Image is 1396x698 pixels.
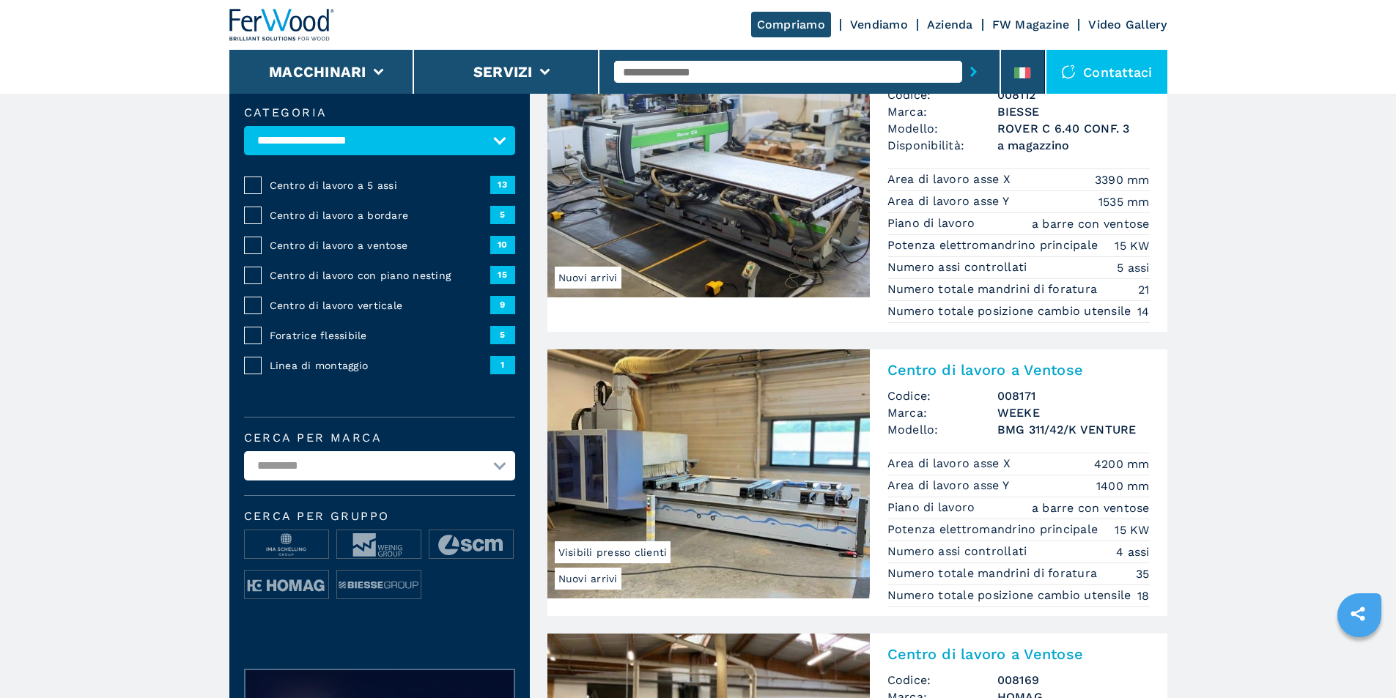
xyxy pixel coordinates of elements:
[887,303,1135,319] p: Numero totale posizione cambio utensile
[270,358,490,373] span: Linea di montaggio
[1088,18,1167,31] a: Video Gallery
[490,266,515,283] span: 15
[887,500,979,516] p: Piano di lavoro
[751,12,831,37] a: Compriamo
[429,530,513,560] img: image
[997,137,1150,154] span: a magazzino
[244,107,515,119] label: Categoria
[547,349,1167,616] a: Centro di lavoro a Ventose WEEKE BMG 311/42/K VENTURENuovi arriviVisibili presso clientiCentro di...
[887,387,997,404] span: Codice:
[850,18,908,31] a: Vendiamo
[887,193,1013,209] p: Area di lavoro asse Y
[887,237,1102,253] p: Potenza elettromandrino principale
[1137,587,1150,604] em: 18
[229,9,335,41] img: Ferwood
[887,645,1150,663] h2: Centro di lavoro a Ventose
[887,456,1015,472] p: Area di lavoro asse X
[490,296,515,313] span: 9
[1046,50,1167,94] div: Contattaci
[245,530,328,560] img: image
[927,18,973,31] a: Azienda
[887,421,997,438] span: Modello:
[1061,64,1076,79] img: Contattaci
[547,48,1167,332] a: Centro di lavoro a 5 assi BIESSE ROVER C 6.40 CONF. 3Nuovi arriviCentro di lavoro a 5 assiCodice:...
[997,672,1150,688] h3: 008169
[1116,543,1150,560] em: 4 assi
[887,103,997,120] span: Marca:
[244,510,515,522] span: Cerca per Gruppo
[270,328,490,343] span: Foratrice flessibile
[997,387,1150,404] h3: 008171
[245,571,328,600] img: image
[270,238,490,253] span: Centro di lavoro a ventose
[962,55,985,89] button: submit-button
[997,103,1150,120] h3: BIESSE
[473,63,533,81] button: Servizi
[887,521,1102,538] p: Potenza elettromandrino principale
[270,298,490,313] span: Centro di lavoro verticale
[1095,171,1150,188] em: 3390 mm
[1138,281,1150,298] em: 21
[1098,193,1150,210] em: 1535 mm
[887,215,979,231] p: Piano di lavoro
[992,18,1070,31] a: FW Magazine
[887,478,1013,494] p: Area di lavoro asse Y
[887,565,1101,582] p: Numero totale mandrini di foratura
[547,349,870,598] img: Centro di lavoro a Ventose WEEKE BMG 311/42/K VENTURE
[887,587,1135,604] p: Numero totale posizione cambio utensile
[1137,303,1150,320] em: 14
[887,259,1031,275] p: Numero assi controllati
[887,86,997,103] span: Codice:
[887,672,997,688] span: Codice:
[490,206,515,223] span: 5
[337,530,421,560] img: image
[887,281,1101,297] p: Numero totale mandrini di foratura
[270,208,490,223] span: Centro di lavoro a bordare
[547,48,870,297] img: Centro di lavoro a 5 assi BIESSE ROVER C 6.40 CONF. 3
[1334,632,1385,687] iframe: Chat
[270,268,490,283] span: Centro di lavoro con piano nesting
[490,326,515,344] span: 5
[1117,259,1150,276] em: 5 assi
[997,120,1150,137] h3: ROVER C 6.40 CONF. 3
[244,432,515,444] label: Cerca per marca
[887,361,1150,379] h2: Centro di lavoro a Ventose
[490,176,515,193] span: 13
[555,267,621,289] span: Nuovi arrivi
[269,63,366,81] button: Macchinari
[887,543,1031,560] p: Numero assi controllati
[1096,478,1150,494] em: 1400 mm
[997,421,1150,438] h3: BMG 311/42/K VENTURE
[887,404,997,421] span: Marca:
[1340,595,1376,632] a: sharethis
[1115,237,1149,254] em: 15 KW
[490,236,515,253] span: 10
[1032,215,1150,232] em: a barre con ventose
[1136,565,1150,582] em: 35
[1094,456,1150,472] em: 4200 mm
[997,404,1150,421] h3: WEEKE
[887,171,1015,188] p: Area di lavoro asse X
[1115,521,1149,538] em: 15 KW
[337,571,421,600] img: image
[555,568,621,590] span: Nuovi arrivi
[887,137,997,154] span: Disponibilità:
[270,178,490,193] span: Centro di lavoro a 5 assi
[997,86,1150,103] h3: 008112
[1032,500,1150,516] em: a barre con ventose
[490,356,515,374] span: 1
[887,120,997,137] span: Modello:
[555,541,671,563] span: Visibili presso clienti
